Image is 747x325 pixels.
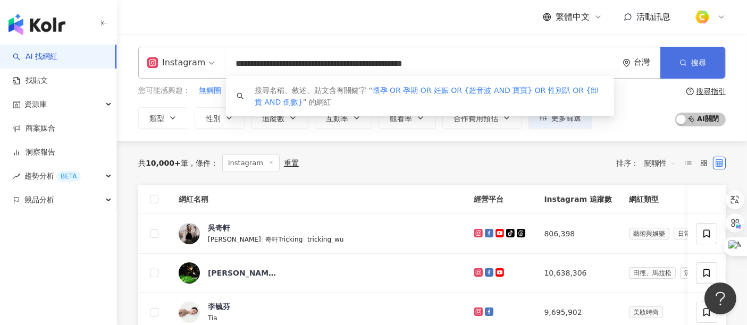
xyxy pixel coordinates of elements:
[251,107,308,129] button: 追蹤數
[146,159,181,167] span: 10,000+
[536,214,620,254] td: 806,398
[704,283,736,314] iframe: Help Scout Beacon - Open
[56,171,81,182] div: BETA
[536,185,620,214] th: Instagram 追蹤數
[629,267,676,279] span: 田徑、馬拉松
[644,155,676,172] span: 關聯性
[466,185,536,214] th: 經營平台
[13,173,20,180] span: rise
[528,107,592,129] button: 更多篩選
[303,235,307,243] span: |
[179,262,200,284] img: KOL Avatar
[255,86,598,106] span: 懷孕 OR 孕期 OR 妊娠 OR {超音波 AND 寶寶} OR 性別趴 OR {卸貨 AND 倒數}
[454,114,498,123] span: 合作費用預估
[138,107,188,129] button: 類型
[265,236,303,243] span: 奇軒Tricking
[179,223,457,245] a: KOL Avatar吳奇軒[PERSON_NAME]|奇軒Tricking|tricking_wu
[13,52,57,62] a: searchAI 找網紅
[636,12,670,22] span: 活動訊息
[208,314,217,322] span: Tia
[149,114,164,123] span: 類型
[442,107,522,129] button: 合作費用預估
[326,114,348,123] span: 互動率
[13,123,55,134] a: 商案媒合
[138,159,188,167] div: 共 筆
[198,85,222,97] button: 無鋼圈
[692,7,712,27] img: %E6%96%B9%E5%BD%A2%E7%B4%94.png
[24,188,54,212] span: 競品分析
[629,228,669,240] span: 藝術與娛樂
[255,84,603,108] div: 搜尋名稱、敘述、貼文含有關鍵字 “ ” 的網紅
[623,59,631,67] span: environment
[237,92,244,100] span: search
[13,75,48,86] a: 找貼文
[9,14,65,35] img: logo
[691,58,706,67] span: 搜尋
[24,164,81,188] span: 趨勢分析
[536,254,620,293] td: 10,638,306
[208,268,277,278] div: [PERSON_NAME] [PERSON_NAME]
[206,114,221,123] span: 性別
[179,301,457,323] a: KOL Avatar李毓芬Tia
[195,107,245,129] button: 性別
[188,159,218,167] span: 條件 ：
[199,85,221,96] span: 無鋼圈
[179,223,200,244] img: KOL Avatar
[13,147,55,158] a: 洞察報告
[222,154,280,172] span: Instagram
[208,236,261,243] span: [PERSON_NAME]
[261,235,266,243] span: |
[170,185,466,214] th: 網紅名稱
[629,306,663,318] span: 美妝時尚
[179,262,457,284] a: KOL Avatar[PERSON_NAME] [PERSON_NAME]
[696,87,726,96] div: 搜尋指引
[138,85,190,96] span: 您可能感興趣：
[262,114,284,123] span: 追蹤數
[24,92,47,116] span: 資源庫
[686,88,694,95] span: question-circle
[551,114,581,122] span: 更多篩選
[208,223,230,233] div: 吳奇軒
[390,114,412,123] span: 觀看率
[284,159,299,167] div: 重置
[680,267,714,279] span: 流行音樂
[315,107,372,129] button: 互動率
[616,155,682,172] div: 排序：
[556,11,590,23] span: 繁體中文
[660,47,725,79] button: 搜尋
[674,228,708,240] span: 日常話題
[208,301,230,312] div: 李毓芬
[634,58,660,67] div: 台灣
[179,302,200,323] img: KOL Avatar
[147,54,205,71] div: Instagram
[307,236,344,243] span: tricking_wu
[379,107,436,129] button: 觀看率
